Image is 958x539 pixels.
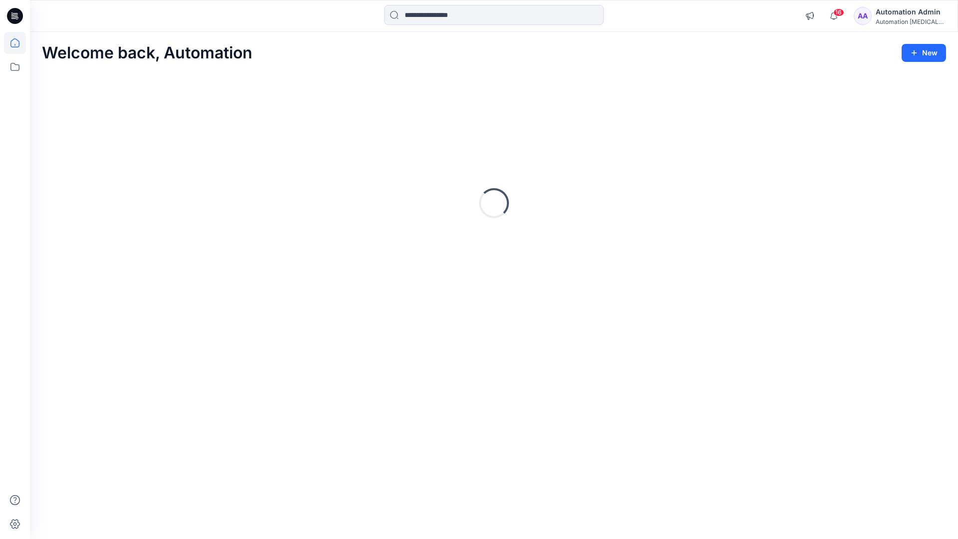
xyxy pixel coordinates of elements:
[876,6,946,18] div: Automation Admin
[876,18,946,25] div: Automation [MEDICAL_DATA]...
[833,8,844,16] span: 16
[42,44,252,62] h2: Welcome back, Automation
[902,44,946,62] button: New
[854,7,872,25] div: AA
